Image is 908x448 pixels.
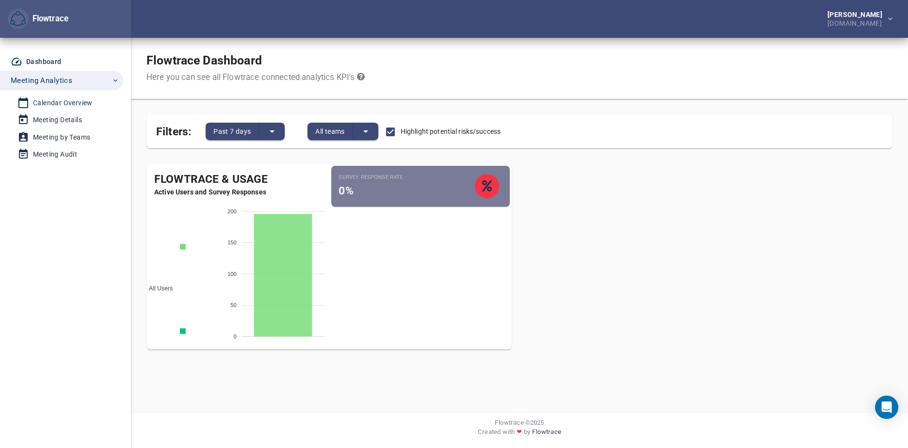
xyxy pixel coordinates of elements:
[33,114,82,126] div: Meeting Details
[11,74,72,87] span: Meeting Analytics
[812,8,900,30] button: [PERSON_NAME][DOMAIN_NAME]
[146,72,365,83] div: Here you can see all Flowtrace connected analytics KPI's
[146,53,365,68] h1: Flowtrace Dashboard
[875,396,898,419] div: Open Intercom Messenger
[315,126,345,137] span: All teams
[26,56,62,68] div: Dashboard
[339,184,354,197] span: 0%
[142,285,173,292] span: All Users
[515,427,524,436] span: ❤
[308,123,353,140] button: All teams
[33,131,90,144] div: Meeting by Teams
[827,11,886,18] div: [PERSON_NAME]
[227,271,237,277] tspan: 100
[33,148,77,160] div: Meeting Audit
[524,427,530,440] span: by
[532,427,561,440] a: Flowtrace
[308,123,378,140] div: split button
[146,172,329,188] div: Flowtrace & Usage
[213,126,251,137] span: Past 7 days
[339,174,475,181] small: Survey Response Rate
[146,187,329,197] span: Active Users and Survey Responses
[227,240,237,245] tspan: 150
[8,9,29,30] button: Flowtrace
[227,208,237,214] tspan: 200
[10,11,26,27] img: Flowtrace
[33,97,93,109] div: Calendar Overview
[8,9,68,30] div: Flowtrace
[495,418,544,427] span: Flowtrace © 2025
[230,302,237,308] tspan: 50
[139,427,900,440] div: Created with
[401,127,501,137] span: Highlight potential risks/success
[29,13,68,25] div: Flowtrace
[234,334,237,339] tspan: 0
[156,119,191,140] span: Filters:
[206,123,259,140] button: Past 7 days
[206,123,284,140] div: split button
[827,18,886,27] div: [DOMAIN_NAME]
